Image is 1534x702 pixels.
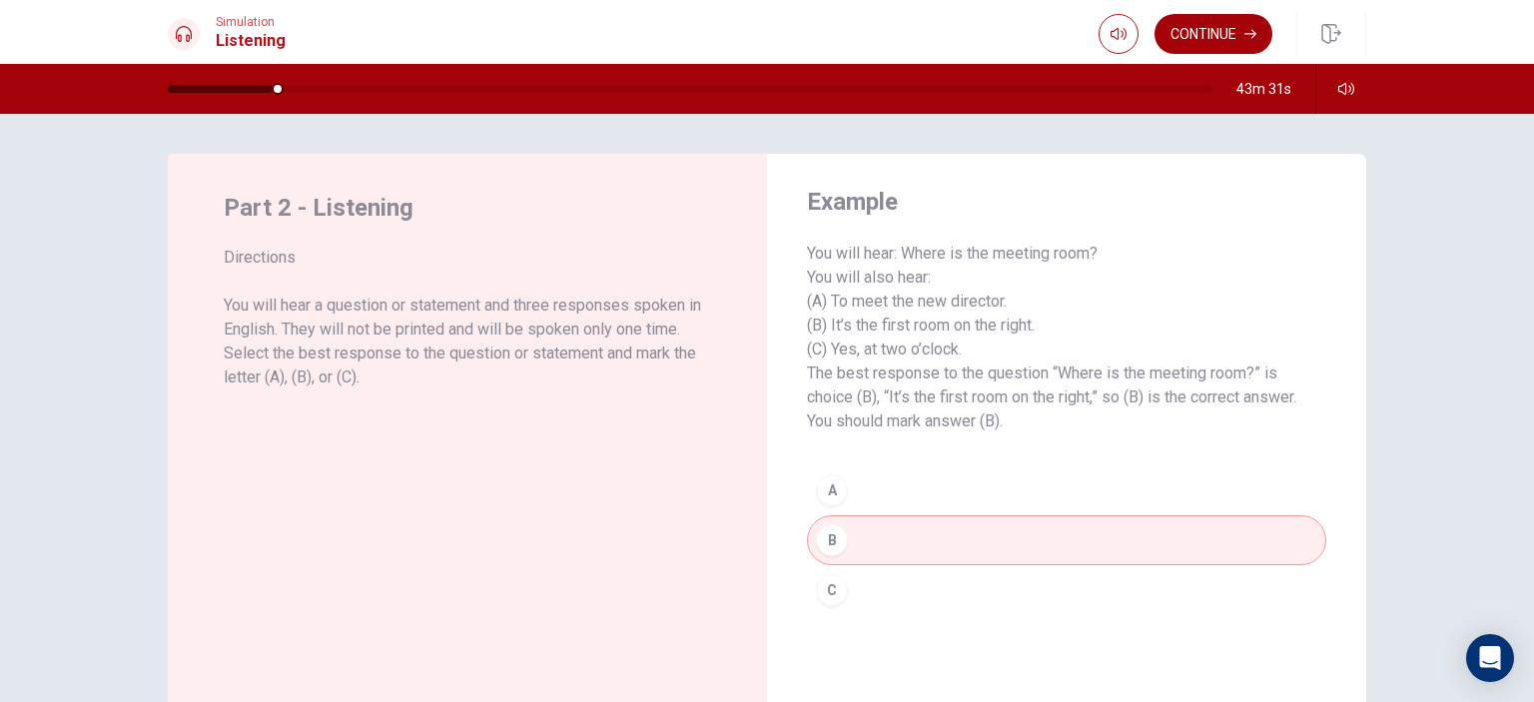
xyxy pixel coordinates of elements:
[224,294,711,389] p: You will hear a question or statement and three responses spoken in English. They will not be pri...
[807,242,1326,433] span: You will hear: Where is the meeting room? You will also hear: (A) To meet the new director. (B) I...
[807,186,1326,218] h4: Example
[1236,81,1291,97] span: 43m 31s
[224,194,711,222] span: Part 2 - Listening
[1466,634,1514,682] div: Open Intercom Messenger
[216,29,286,53] h1: Listening
[1154,14,1272,54] button: Continue
[216,15,286,29] span: Simulation
[224,246,711,270] span: Directions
